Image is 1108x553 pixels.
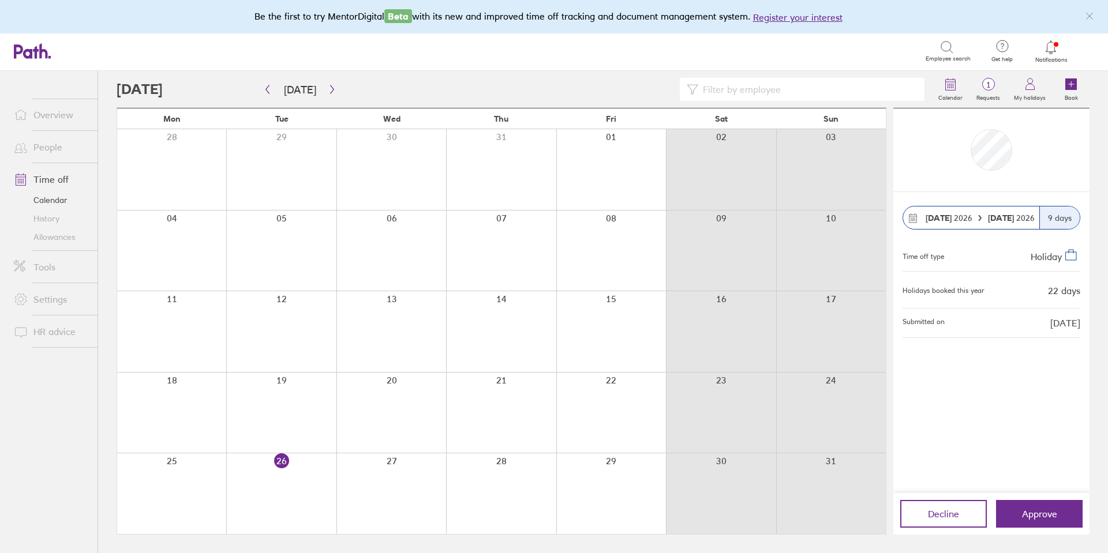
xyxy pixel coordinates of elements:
[5,103,98,126] a: Overview
[988,213,1035,223] span: 2026
[715,114,728,123] span: Sat
[928,509,959,519] span: Decline
[1039,206,1080,229] div: 9 days
[275,114,289,123] span: Tue
[254,9,854,24] div: Be the first to try MentorDigital with its new and improved time off tracking and document manage...
[5,209,98,228] a: History
[163,114,181,123] span: Mon
[5,288,98,311] a: Settings
[5,228,98,246] a: Allowances
[1032,57,1070,63] span: Notifications
[926,213,952,223] strong: [DATE]
[5,320,98,343] a: HR advice
[5,136,98,159] a: People
[606,114,616,123] span: Fri
[1053,71,1090,108] a: Book
[900,500,987,528] button: Decline
[988,213,1016,223] strong: [DATE]
[1007,71,1053,108] a: My holidays
[996,500,1083,528] button: Approve
[383,114,400,123] span: Wed
[1058,91,1085,101] label: Book
[931,71,969,108] a: Calendar
[969,71,1007,108] a: 1Requests
[5,191,98,209] a: Calendar
[1032,39,1070,63] a: Notifications
[698,78,918,100] input: Filter by employee
[931,91,969,101] label: Calendar
[1031,251,1062,262] span: Holiday
[903,287,985,295] div: Holidays booked this year
[5,255,98,279] a: Tools
[926,55,971,62] span: Employee search
[753,10,843,24] button: Register your interest
[1050,318,1080,328] span: [DATE]
[129,46,159,56] div: Search
[823,114,839,123] span: Sun
[1048,285,1080,296] div: 22 days
[1007,91,1053,101] label: My holidays
[1022,509,1057,519] span: Approve
[983,56,1021,63] span: Get help
[969,80,1007,89] span: 1
[903,248,944,262] div: Time off type
[926,213,972,223] span: 2026
[969,91,1007,101] label: Requests
[275,80,325,99] button: [DATE]
[494,114,508,123] span: Thu
[5,168,98,191] a: Time off
[384,9,412,23] span: Beta
[903,318,945,328] span: Submitted on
